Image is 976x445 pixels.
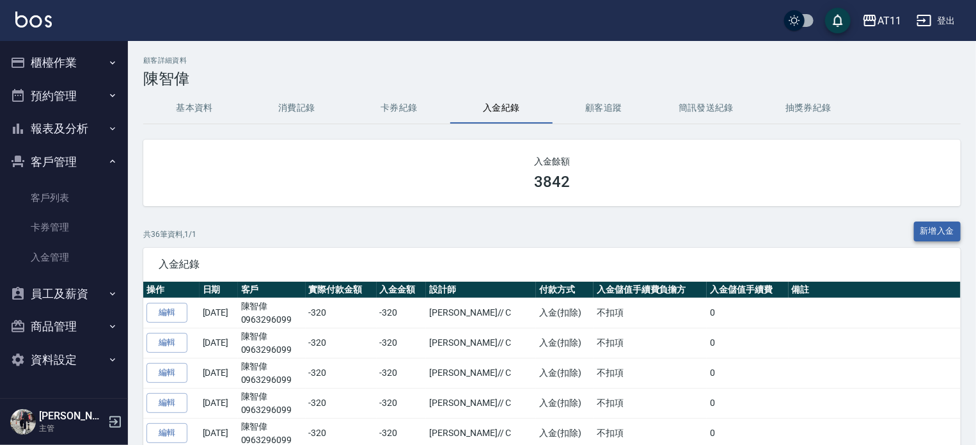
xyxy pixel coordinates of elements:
[246,93,348,124] button: 消費記錄
[5,79,123,113] button: 預約管理
[825,8,851,33] button: save
[377,358,427,388] td: -320
[594,328,707,358] td: 不扣項
[159,258,945,271] span: 入金紀錄
[789,282,961,298] th: 備註
[238,298,306,328] td: 陳智偉
[426,358,536,388] td: [PERSON_NAME]/ / C
[536,298,594,328] td: 入金(扣除)
[15,12,52,28] img: Logo
[146,333,187,353] a: 編輯
[857,8,906,34] button: AT11
[5,112,123,145] button: 報表及分析
[143,282,200,298] th: 操作
[377,298,427,328] td: -320
[707,358,788,388] td: 0
[200,282,238,298] th: 日期
[5,310,123,343] button: 商品管理
[594,282,707,298] th: 入金儲值手續費負擔方
[200,328,238,358] td: [DATE]
[306,282,377,298] th: 實際付款金額
[707,298,788,328] td: 0
[241,403,303,417] p: 0963296099
[146,393,187,413] a: 編輯
[143,229,196,240] p: 共 36 筆資料, 1 / 1
[534,173,570,191] h3: 3842
[553,93,655,124] button: 顧客追蹤
[143,93,246,124] button: 基本資料
[426,298,536,328] td: [PERSON_NAME]/ / C
[707,282,788,298] th: 入金儲值手續費
[143,56,961,65] h2: 顧客詳細資料
[594,298,707,328] td: 不扣項
[5,243,123,272] a: 入金管理
[426,328,536,358] td: [PERSON_NAME]/ / C
[10,409,36,435] img: Person
[238,358,306,388] td: 陳智偉
[238,328,306,358] td: 陳智偉
[426,388,536,418] td: [PERSON_NAME]/ / C
[5,277,123,311] button: 員工及薪資
[238,282,306,298] th: 客戶
[241,343,303,357] p: 0963296099
[536,328,594,358] td: 入金(扣除)
[5,145,123,179] button: 客戶管理
[450,93,553,124] button: 入金紀錄
[200,298,238,328] td: [DATE]
[911,9,961,33] button: 登出
[238,388,306,418] td: 陳智偉
[39,423,104,434] p: 主管
[5,183,123,213] a: 客戶列表
[594,388,707,418] td: 不扣項
[306,298,377,328] td: -320
[5,343,123,376] button: 資料設定
[306,328,377,358] td: -320
[143,70,961,88] h3: 陳智偉
[536,388,594,418] td: 入金(扣除)
[377,328,427,358] td: -320
[914,222,961,241] button: 新增入金
[146,303,187,323] a: 編輯
[707,388,788,418] td: 0
[200,358,238,388] td: [DATE]
[878,13,901,29] div: AT11
[241,313,303,327] p: 0963296099
[146,423,187,443] a: 編輯
[5,46,123,79] button: 櫃檯作業
[426,282,536,298] th: 設計師
[5,213,123,242] a: 卡券管理
[536,282,594,298] th: 付款方式
[159,155,945,168] h2: 入金餘額
[655,93,757,124] button: 簡訊發送紀錄
[146,363,187,383] a: 編輯
[707,328,788,358] td: 0
[306,388,377,418] td: -320
[348,93,450,124] button: 卡券紀錄
[306,358,377,388] td: -320
[594,358,707,388] td: 不扣項
[377,282,427,298] th: 入金金額
[757,93,860,124] button: 抽獎券紀錄
[200,388,238,418] td: [DATE]
[536,358,594,388] td: 入金(扣除)
[241,373,303,387] p: 0963296099
[377,388,427,418] td: -320
[39,410,104,423] h5: [PERSON_NAME].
